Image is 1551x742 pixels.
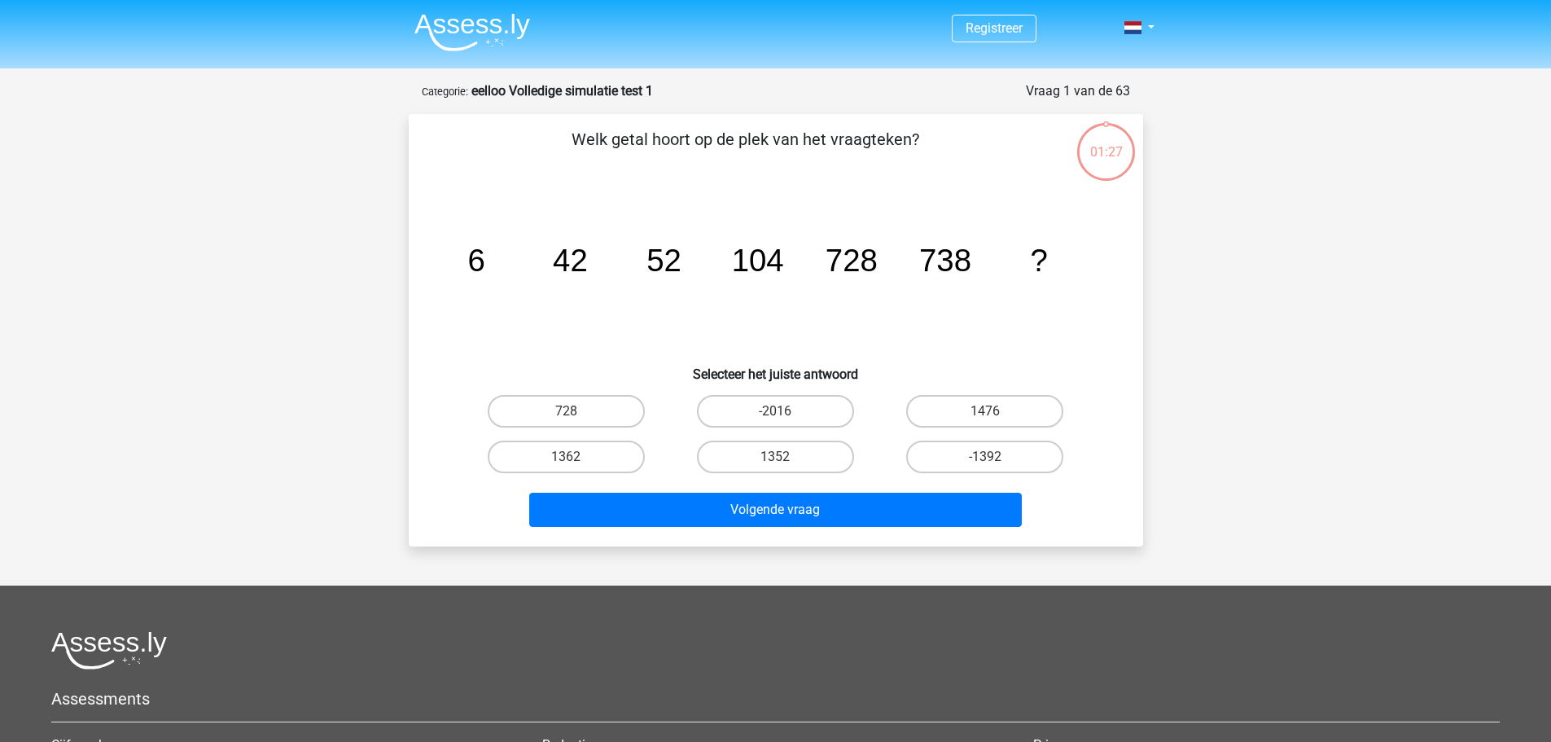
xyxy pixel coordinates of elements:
[488,395,645,428] label: 728
[918,243,970,278] tspan: 738
[1030,243,1047,278] tspan: ?
[51,689,1500,709] h5: Assessments
[1076,121,1137,162] div: 01:27
[422,86,468,98] small: Categorie:
[906,441,1063,473] label: -1392
[435,127,1056,176] p: Welk getal hoort op de plek van het vraagteken?
[646,243,681,278] tspan: 52
[529,493,1022,527] button: Volgende vraag
[825,243,877,278] tspan: 728
[906,395,1063,428] label: 1476
[553,243,588,278] tspan: 42
[414,13,530,51] img: Assessly
[51,631,167,670] img: Assessly logo
[697,395,854,428] label: -2016
[435,353,1117,382] h6: Selecteer het juiste antwoord
[471,83,653,99] strong: eelloo Volledige simulatie test 1
[966,20,1023,36] a: Registreer
[731,243,783,278] tspan: 104
[488,441,645,473] label: 1362
[697,441,854,473] label: 1352
[1026,81,1130,101] div: Vraag 1 van de 63
[467,243,484,278] tspan: 6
